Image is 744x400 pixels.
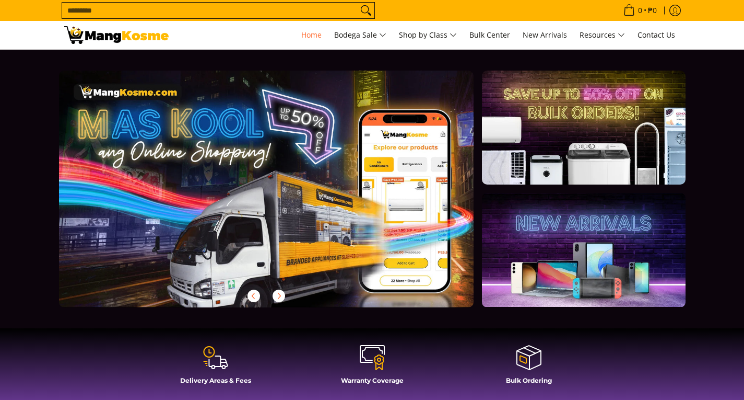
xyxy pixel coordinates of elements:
[59,71,507,324] a: More
[143,344,289,392] a: Delivery Areas & Fees
[301,30,322,40] span: Home
[523,30,567,40] span: New Arrivals
[637,30,675,40] span: Contact Us
[620,5,660,16] span: •
[580,29,625,42] span: Resources
[267,284,290,307] button: Next
[64,26,169,44] img: Mang Kosme: Your Home Appliances Warehouse Sale Partner!
[464,21,515,49] a: Bulk Center
[299,376,445,384] h4: Warranty Coverage
[296,21,327,49] a: Home
[179,21,680,49] nav: Main Menu
[646,7,658,14] span: ₱0
[358,3,374,18] button: Search
[517,21,572,49] a: New Arrivals
[469,30,510,40] span: Bulk Center
[143,376,289,384] h4: Delivery Areas & Fees
[394,21,462,49] a: Shop by Class
[334,29,386,42] span: Bodega Sale
[399,29,457,42] span: Shop by Class
[632,21,680,49] a: Contact Us
[456,376,602,384] h4: Bulk Ordering
[299,344,445,392] a: Warranty Coverage
[329,21,392,49] a: Bodega Sale
[242,284,265,307] button: Previous
[636,7,644,14] span: 0
[574,21,630,49] a: Resources
[456,344,602,392] a: Bulk Ordering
